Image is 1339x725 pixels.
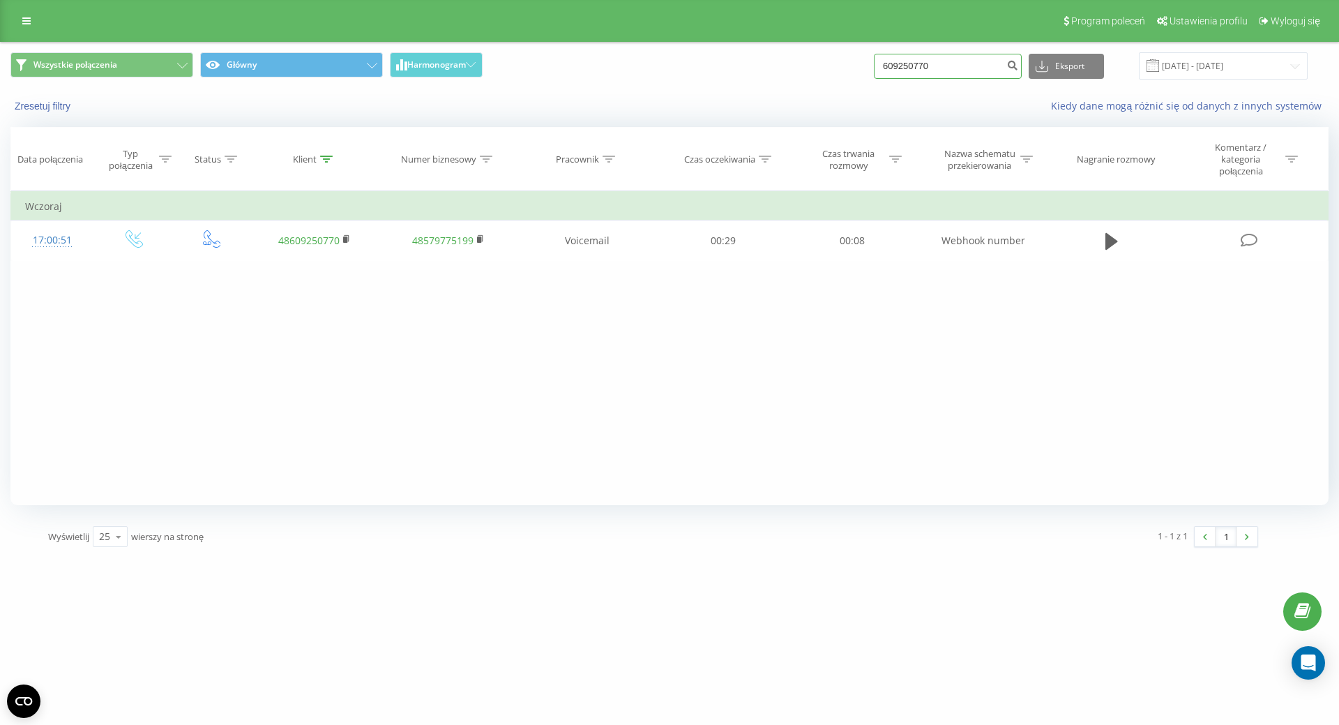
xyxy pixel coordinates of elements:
[48,530,89,543] span: Wyświetlij
[1271,15,1320,27] span: Wyloguj się
[659,221,787,261] td: 00:29
[412,234,474,247] a: 48579775199
[17,154,83,165] div: Data połączenia
[407,60,466,70] span: Harmonogram
[1029,54,1104,79] button: Eksport
[1292,646,1325,680] div: Open Intercom Messenger
[916,221,1050,261] td: Webhook number
[1200,142,1282,177] div: Komentarz / kategoria połączenia
[10,52,193,77] button: Wszystkie połączenia
[195,154,221,165] div: Status
[515,221,659,261] td: Voicemail
[556,154,599,165] div: Pracownik
[200,52,383,77] button: Główny
[131,530,204,543] span: wierszy na stronę
[33,59,117,70] span: Wszystkie połączenia
[811,148,886,172] div: Czas trwania rozmowy
[787,221,916,261] td: 00:08
[105,148,156,172] div: Typ połączenia
[278,234,340,247] a: 48609250770
[10,100,77,112] button: Zresetuj filtry
[11,193,1329,221] td: Wczoraj
[99,530,110,544] div: 25
[1158,529,1188,543] div: 1 - 1 z 1
[390,52,483,77] button: Harmonogram
[1170,15,1248,27] span: Ustawienia profilu
[25,227,80,254] div: 17:00:51
[874,54,1022,79] input: Wyszukiwanie według numeru
[942,148,1017,172] div: Nazwa schematu przekierowania
[293,154,317,165] div: Klient
[1216,527,1236,546] a: 1
[401,154,476,165] div: Numer biznesowy
[1051,99,1329,112] a: Kiedy dane mogą różnić się od danych z innych systemów
[7,685,40,718] button: Open CMP widget
[1077,154,1156,165] div: Nagranie rozmowy
[1071,15,1145,27] span: Program poleceń
[684,154,755,165] div: Czas oczekiwania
